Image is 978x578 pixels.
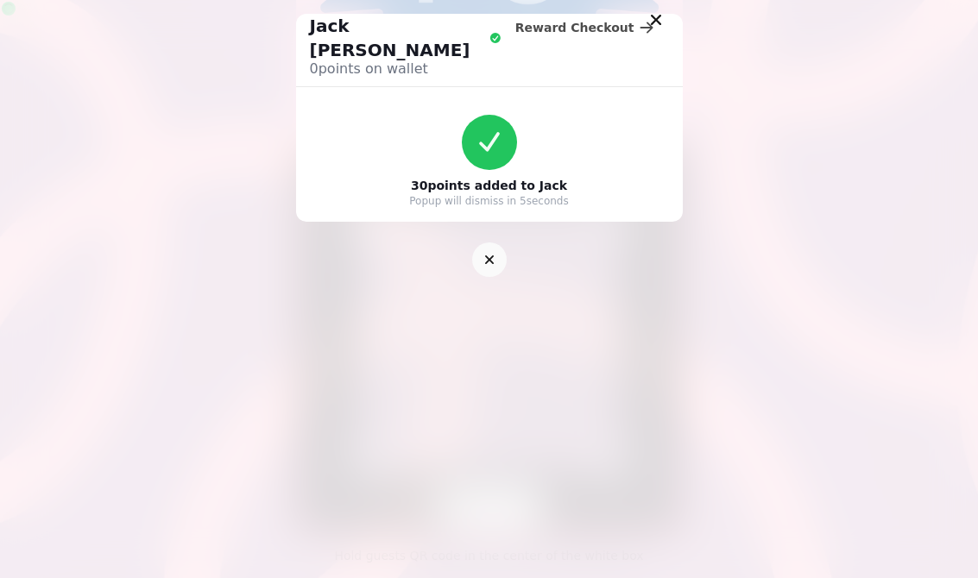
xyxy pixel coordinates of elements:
button: Reward Checkout [502,14,669,41]
p: 0 points on wallet [310,59,502,79]
p: 30 points added to Jack [411,177,567,194]
span: Reward Checkout [515,22,634,34]
p: Popup will dismiss in 5 seconds [409,194,568,208]
p: Jack [PERSON_NAME] [310,14,487,62]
